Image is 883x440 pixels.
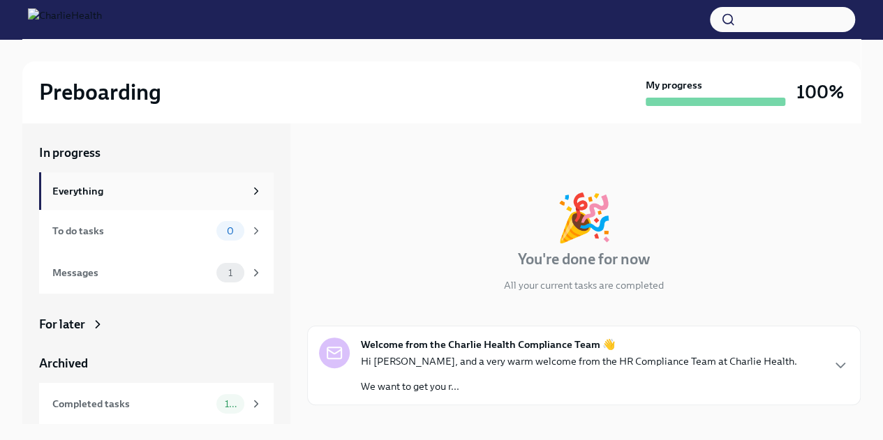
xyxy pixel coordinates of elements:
[39,355,274,372] a: Archived
[361,337,616,351] strong: Welcome from the Charlie Health Compliance Team 👋
[39,172,274,210] a: Everything
[39,383,274,425] a: Completed tasks10
[518,249,650,270] h4: You're done for now
[39,252,274,294] a: Messages1
[39,316,274,333] a: For later
[52,396,211,411] div: Completed tasks
[39,316,85,333] div: For later
[28,8,102,31] img: CharlieHealth
[307,144,369,161] div: In progress
[796,79,844,105] h3: 100%
[504,278,664,292] p: All your current tasks are completed
[646,78,702,92] strong: My progress
[361,354,797,368] p: Hi [PERSON_NAME], and a very warm welcome from the HR Compliance Team at Charlie Health.
[39,78,161,106] h2: Preboarding
[39,210,274,252] a: To do tasks0
[218,226,242,236] span: 0
[361,379,797,393] p: We want to get you r...
[52,265,211,280] div: Messages
[556,195,613,241] div: 🎉
[52,183,244,199] div: Everything
[52,223,211,238] div: To do tasks
[39,144,274,161] a: In progress
[216,399,244,409] span: 10
[220,268,241,278] span: 1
